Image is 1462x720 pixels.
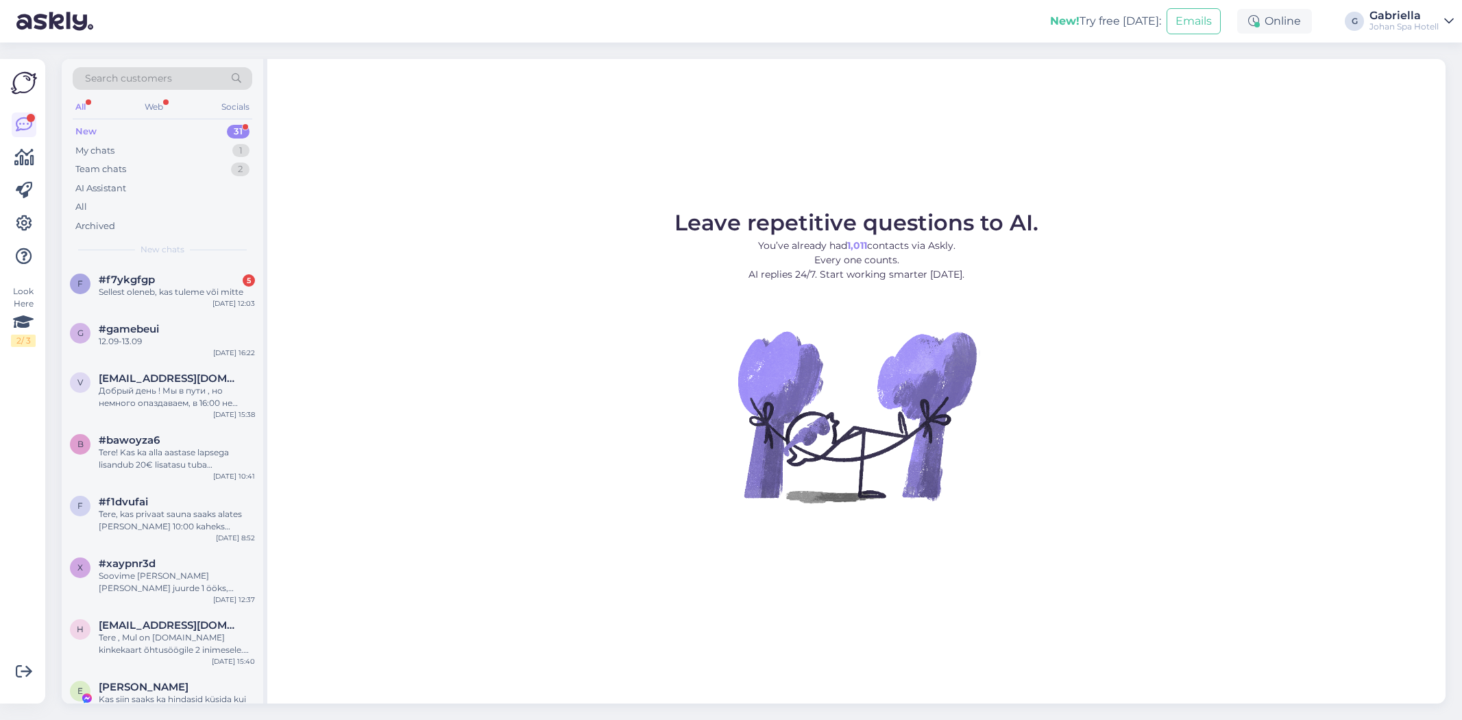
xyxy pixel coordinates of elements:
span: g [77,328,84,338]
div: 5 [243,274,255,287]
div: Добрый день ! Мы в пути , но немного опаздаваем, в 16:00 не успеем. С уважением [PERSON_NAME] [PH... [99,385,255,409]
div: AI Assistant [75,182,126,195]
div: Web [142,98,166,116]
div: My chats [75,144,114,158]
span: hannusanneli@gmail.com [99,619,241,632]
div: Gabriella [1369,10,1439,21]
div: Online [1237,9,1312,34]
span: vladocek@inbox.lv [99,372,241,385]
div: Look Here [11,285,36,347]
div: Kas siin saaks ka hindasid küsida kui sooviks 1ks ööks ööbima tulla, koos hommikusöögiga? :) [99,693,255,718]
div: Try free [DATE]: [1050,13,1161,29]
div: New [75,125,97,139]
span: v [77,377,83,387]
span: f [77,501,83,511]
p: You’ve already had contacts via Askly. Every one counts. AI replies 24/7. Start working smarter [... [674,239,1038,282]
div: Archived [75,219,115,233]
div: G [1345,12,1364,31]
div: 12.09-13.09 [99,335,255,348]
span: Leave repetitive questions to AI. [674,209,1038,236]
span: h [77,624,84,634]
div: [DATE] 15:40 [212,656,255,667]
b: New! [1050,14,1080,27]
div: Sellest oleneb, kas tuleme või mitte [99,286,255,298]
span: #f1dvufai [99,496,148,508]
span: #bawoyza6 [99,434,160,446]
span: E [77,686,83,696]
div: Tere, kas privaat sauna saaks alates [PERSON_NAME] 10:00 kaheks tunniks? [99,508,255,533]
div: [DATE] 10:41 [213,471,255,481]
div: Tere! Kas ka alla aastase lapsega lisandub 20€ lisatasu tuba broneerides? [99,446,255,471]
span: x [77,562,83,573]
span: New chats [141,243,184,256]
div: 31 [227,125,249,139]
span: Elis Tunder [99,681,188,693]
div: [DATE] 16:22 [213,348,255,358]
div: Soovime [PERSON_NAME] [PERSON_NAME] juurde 1 ööks, kasutada ka spa mõnusid [99,570,255,595]
div: Socials [219,98,252,116]
span: #f7ykgfgp [99,274,155,286]
div: Johan Spa Hotell [1369,21,1439,32]
div: All [73,98,88,116]
div: [DATE] 8:52 [216,533,255,543]
span: b [77,439,84,449]
div: Tere , Mul on [DOMAIN_NAME] kinkekaart õhtusöögile 2 inimesele. Kas oleks võimalik broneerida lau... [99,632,255,656]
div: 2 / 3 [11,335,36,347]
span: Search customers [85,71,172,86]
span: #xaypnr3d [99,557,156,570]
div: 1 [232,144,249,158]
b: 1,011 [847,239,867,252]
span: f [77,278,83,289]
span: #gamebeui [99,323,159,335]
img: Askly Logo [11,70,37,96]
img: No Chat active [733,293,980,540]
div: [DATE] 12:37 [213,595,255,605]
div: [DATE] 12:03 [212,298,255,309]
a: GabriellaJohan Spa Hotell [1369,10,1454,32]
div: 2 [231,163,249,176]
button: Emails [1167,8,1221,34]
div: All [75,200,87,214]
div: [DATE] 15:38 [213,409,255,420]
div: Team chats [75,163,126,176]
